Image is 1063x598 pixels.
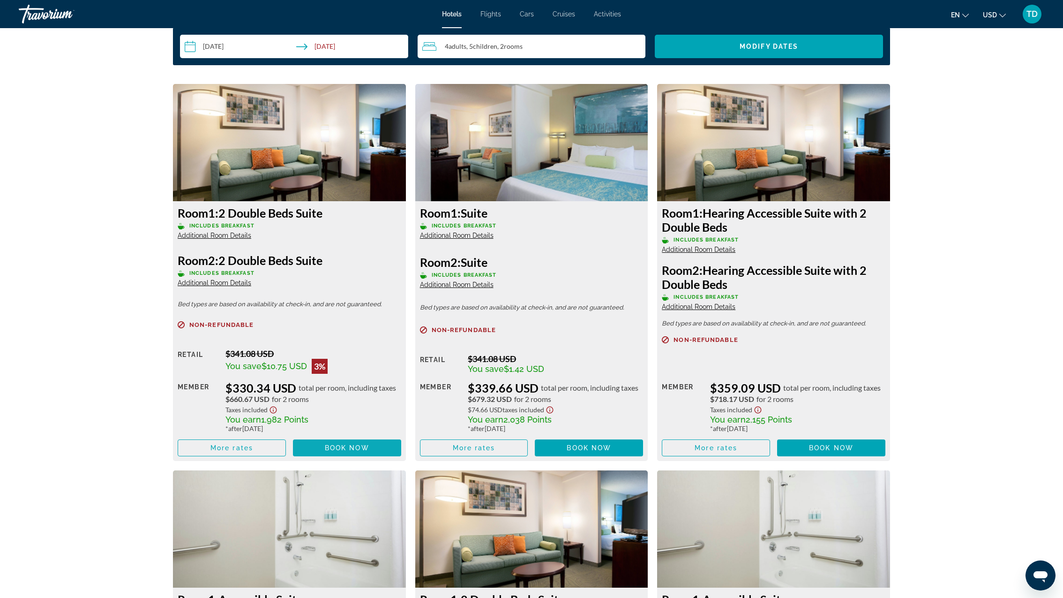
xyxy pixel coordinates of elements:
span: , 5 [466,43,497,50]
span: TD [1026,9,1038,19]
span: 2,038 Points [503,415,552,424]
span: $718.17 USD [710,395,754,403]
a: Cars [520,10,534,18]
div: $359.09 USD [710,381,885,395]
iframe: Bouton de lancement de la fenêtre de messagerie [1026,560,1056,590]
span: Room [420,255,450,269]
span: 2,155 Points [746,415,792,424]
img: Accessible Suite [173,470,406,588]
h3: 2 Double Beds Suite [178,253,401,267]
span: More rates [453,444,495,452]
span: More rates [695,444,737,452]
span: $660.67 USD [225,395,269,403]
span: $1.42 USD [504,364,544,374]
div: Retail [178,348,218,374]
div: Search widget [180,35,883,58]
span: after [713,424,727,432]
span: $74.66 USD [468,406,502,414]
div: $341.08 USD [468,354,643,364]
span: Book now [567,444,611,452]
span: 1: [662,206,703,220]
button: Book now [535,439,643,456]
a: Flights [480,10,501,18]
button: More rates [662,439,770,456]
div: * [DATE] [710,424,885,432]
span: Modify Dates [740,43,798,50]
span: USD [983,11,997,19]
span: $10.75 USD [262,361,307,371]
div: * [DATE] [468,424,643,432]
span: Children [473,42,497,50]
a: Activities [594,10,621,18]
span: 2: [662,263,703,277]
span: total per room, including taxes [299,384,396,392]
span: for 2 rooms [514,395,551,403]
span: Non-refundable [189,322,254,328]
span: Additional Room Details [420,232,494,239]
a: Cruises [553,10,575,18]
span: Includes Breakfast [189,223,255,229]
span: You earn [468,415,503,424]
button: User Menu [1020,4,1044,24]
p: Bed types are based on availability at check-in, and are not guaranteed. [178,301,401,308]
span: for 2 rooms [756,395,794,403]
img: Suite [415,84,648,201]
span: Additional Room Details [178,232,251,239]
span: Includes Breakfast [189,270,255,276]
a: Travorium [19,2,112,26]
img: Accessible Suite [657,470,890,588]
h3: Suite [420,206,644,220]
span: for 2 rooms [272,395,309,403]
span: You earn [710,415,746,424]
span: Non-refundable [674,337,738,343]
button: Show Taxes and Fees disclaimer [544,403,555,414]
div: Member [178,381,218,432]
span: Includes Breakfast [674,294,739,300]
div: * [DATE] [225,424,401,432]
span: Taxes included [502,406,544,414]
img: 2 Double Beds Suite [173,84,406,201]
button: Travelers: 4 adults, 5 children [418,35,646,58]
span: $679.32 USD [468,395,512,403]
span: 4 [445,43,466,50]
div: $339.66 USD [468,381,643,395]
span: Adults [449,42,466,50]
span: You earn [225,415,261,424]
span: 1,982 Points [261,415,308,424]
span: en [951,11,960,19]
span: 1: [420,206,461,220]
button: Book now [777,439,885,456]
div: 3% [312,359,328,374]
span: Room [178,206,208,220]
div: $341.08 USD [225,348,401,359]
button: Show Taxes and Fees disclaimer [752,403,764,414]
button: Book now [293,439,401,456]
span: Additional Room Details [178,279,251,287]
span: Taxes included [710,406,752,414]
span: after [471,424,485,432]
h3: Hearing Accessible Suite with 2 Double Beds [662,206,885,234]
span: , 2 [497,43,523,50]
span: Room [662,263,692,277]
button: Select check in and out date [180,35,408,58]
span: You save [225,361,262,371]
span: Additional Room Details [662,303,735,310]
div: Member [420,381,461,432]
span: Includes Breakfast [432,272,497,278]
a: Hotels [442,10,462,18]
span: Room [178,253,208,267]
p: Bed types are based on availability at check-in, and are not guaranteed. [662,320,885,327]
span: Room [662,206,692,220]
img: Hearing Accessible Suite with 2 Double Beds [657,84,890,201]
span: rooms [504,42,523,50]
span: You save [468,364,504,374]
span: total per room, including taxes [541,384,638,392]
div: $330.34 USD [225,381,401,395]
p: Bed types are based on availability at check-in, and are not guaranteed. [420,304,644,311]
button: Change language [951,8,969,22]
button: Show Taxes and Fees disclaimer [268,403,279,414]
span: 1: [178,206,218,220]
